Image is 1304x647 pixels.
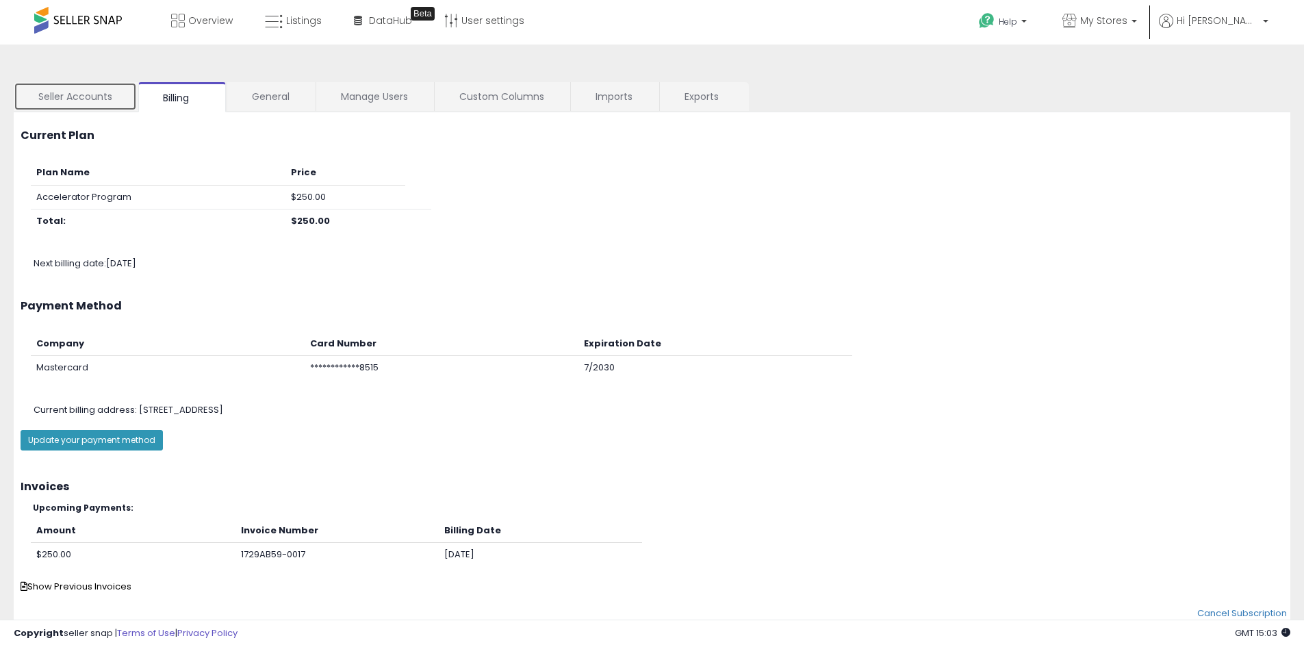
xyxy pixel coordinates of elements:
span: DataHub [369,14,412,27]
th: Company [31,332,305,356]
i: Get Help [978,12,995,29]
h5: Upcoming Payments: [33,503,1283,512]
a: Billing [138,82,226,112]
th: Amount [31,519,235,543]
a: Help [968,2,1040,45]
a: Exports [660,82,747,111]
a: General [227,82,314,111]
span: Help [999,16,1017,27]
a: Imports [571,82,658,111]
div: seller snap | | [14,627,238,640]
a: Hi [PERSON_NAME] [1159,14,1268,45]
a: Manage Users [316,82,433,111]
th: Invoice Number [235,519,439,543]
h3: Current Plan [21,129,1283,142]
td: [DATE] [439,543,642,567]
span: My Stores [1080,14,1127,27]
a: Terms of Use [117,626,175,639]
span: Current billing address: [34,403,137,416]
button: Update your payment method [21,430,163,451]
a: Cancel Subscription [1197,607,1287,620]
h3: Invoices [21,481,1283,493]
td: Mastercard [31,356,305,380]
span: Hi [PERSON_NAME] [1177,14,1259,27]
td: $250.00 [285,185,405,210]
th: Plan Name [31,161,285,185]
a: Privacy Policy [177,626,238,639]
b: Total: [36,214,66,227]
a: Seller Accounts [14,82,137,111]
div: Tooltip anchor [411,7,435,21]
span: Listings [286,14,322,27]
h3: Payment Method [21,300,1283,312]
a: Custom Columns [435,82,569,111]
span: 2025-09-13 15:03 GMT [1235,626,1290,639]
b: $250.00 [291,214,330,227]
td: 7/2030 [578,356,852,380]
span: Overview [188,14,233,27]
td: 1729AB59-0017 [235,543,439,567]
span: Show Previous Invoices [21,580,131,593]
td: Accelerator Program [31,185,285,210]
th: Billing Date [439,519,642,543]
th: Price [285,161,405,185]
th: Expiration Date [578,332,852,356]
td: $250.00 [31,543,235,567]
strong: Copyright [14,626,64,639]
th: Card Number [305,332,578,356]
